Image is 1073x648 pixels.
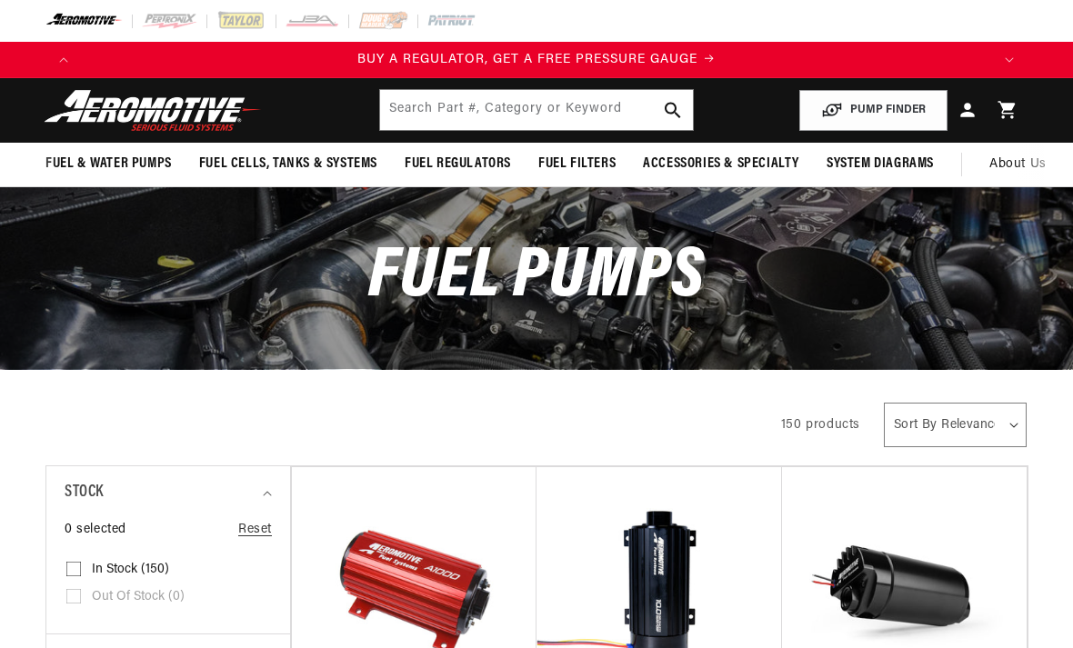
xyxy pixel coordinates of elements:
a: About Us [976,143,1060,186]
span: System Diagrams [827,155,934,174]
summary: Fuel Cells, Tanks & Systems [186,143,391,185]
div: Announcement [82,50,991,70]
span: Fuel Filters [538,155,616,174]
img: Aeromotive [39,89,266,132]
a: Reset [238,520,272,540]
button: Translation missing: en.sections.announcements.next_announcement [991,42,1028,78]
button: search button [653,90,693,130]
span: In stock (150) [92,562,169,578]
summary: Fuel & Water Pumps [32,143,186,185]
span: Out of stock (0) [92,589,185,605]
span: About Us [989,157,1047,171]
span: 150 products [781,418,860,432]
summary: Fuel Regulators [391,143,525,185]
span: Fuel Cells, Tanks & Systems [199,155,377,174]
span: Fuel & Water Pumps [45,155,172,174]
button: Translation missing: en.sections.announcements.previous_announcement [45,42,82,78]
div: 1 of 4 [82,50,991,70]
span: Stock [65,480,104,506]
summary: Stock (0 selected) [65,466,272,520]
span: Fuel Pumps [368,242,705,314]
span: Accessories & Specialty [643,155,799,174]
span: BUY A REGULATOR, GET A FREE PRESSURE GAUGE [357,53,697,66]
span: 0 selected [65,520,126,540]
summary: Fuel Filters [525,143,629,185]
span: Fuel Regulators [405,155,511,174]
summary: Accessories & Specialty [629,143,813,185]
a: BUY A REGULATOR, GET A FREE PRESSURE GAUGE [82,50,991,70]
summary: System Diagrams [813,143,948,185]
button: PUMP FINDER [799,90,948,131]
input: Search by Part Number, Category or Keyword [380,90,694,130]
